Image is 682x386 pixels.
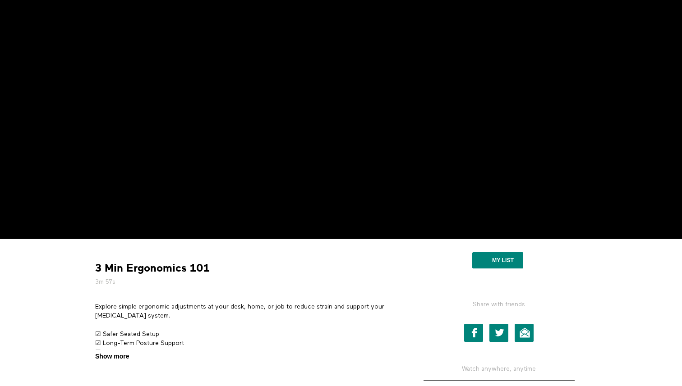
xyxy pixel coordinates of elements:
[95,352,129,361] span: Show more
[489,324,508,342] a: Twitter
[95,330,397,357] p: ☑ Safer Seated Setup ☑ Long-Term Posture Support ☑ Decreased Physical Strain
[95,277,397,286] h5: 3m 57s
[424,358,575,381] h5: Watch anywhere, anytime
[472,252,523,268] button: My list
[464,324,483,342] a: Facebook
[515,324,534,342] a: Email
[424,300,575,316] h5: Share with friends
[95,302,397,321] p: Explore simple ergonomic adjustments at your desk, home, or job to reduce strain and support your...
[95,261,210,275] strong: 3 Min Ergonomics 101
